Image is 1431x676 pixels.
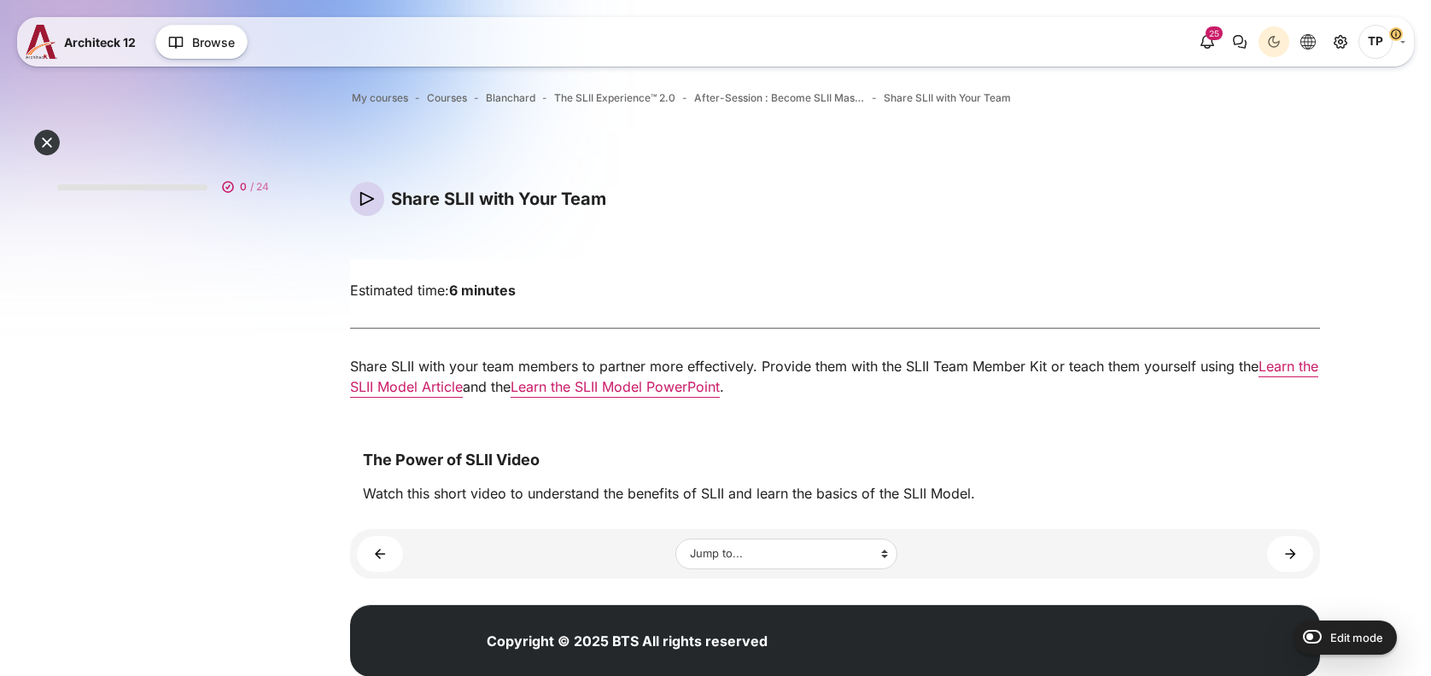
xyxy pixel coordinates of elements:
div: Show notification window with 25 new notifications [1192,26,1223,57]
section: Content [350,182,1320,579]
p: Share SLII with your team members to partner more effectively. Provide them with the SLII Team Me... [350,356,1320,397]
a: The SLII Experience™ 2.0 [554,90,675,106]
span: Thanyaphon Pongpaichet [1358,25,1393,59]
h4: Share SLII with Your Team [391,188,606,210]
a: A12 A12 Architeck 12 [26,25,143,59]
button: There are 0 unread conversations [1224,26,1255,57]
a: ◄ Practice Session [357,536,403,571]
a: After-Session : Become SLII Master [694,90,865,106]
h3: The Power of SLII Video [363,450,1307,469]
span: Edit mode [1330,631,1383,644]
a: Learn the SLII Model PowerPoint [511,378,720,395]
nav: Navigation bar [350,87,1320,109]
span: Architeck 12 [64,33,136,51]
p: Watch this short video to understand the benefits of SLII and learn the basics of the SLII Model. [363,483,1307,504]
a: Learn the SLII Model Article ► [1267,536,1313,571]
a: Share SLII with Your Team [884,90,1011,106]
strong: Copyright © 2025 BTS All rights reserved [487,632,768,650]
button: Light Mode Dark Mode [1259,26,1289,57]
div: 25 [1206,26,1223,40]
a: Courses [427,90,467,106]
a: Site administration [1325,26,1356,57]
span: / 24 [250,179,269,195]
div: Estimated time: [337,280,1333,300]
strong: 6 minutes [449,282,516,299]
a: 0 / 24 [44,161,289,204]
img: A12 [26,25,57,59]
button: Browse [155,25,248,59]
span: Browse [192,33,235,51]
a: User menu [1358,25,1405,59]
a: Blanchard [486,90,535,106]
span: 0 [240,179,247,195]
a: My courses [352,90,408,106]
div: Dark Mode [1261,29,1287,55]
button: Languages [1293,26,1323,57]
